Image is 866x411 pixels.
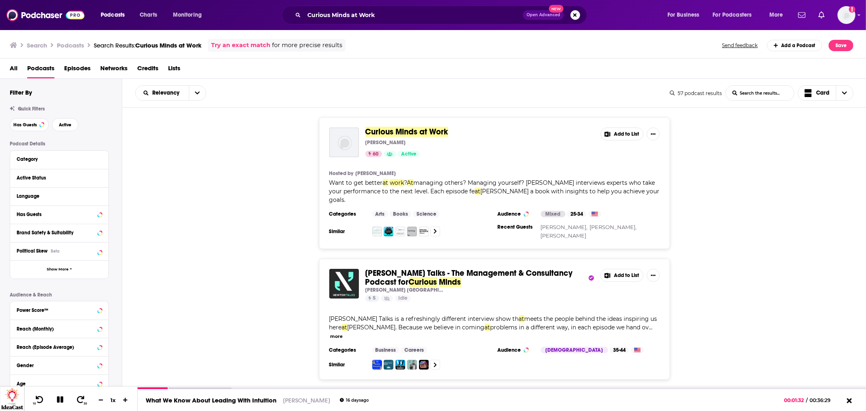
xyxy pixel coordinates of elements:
div: Age [17,381,95,387]
span: Monitoring [173,9,202,21]
span: managing others? Managing yourself? [PERSON_NAME] interviews experts who take your performance to... [329,179,655,195]
a: The Science of Success [372,227,382,236]
a: New Books in Psychology [407,227,417,236]
h3: Recent Guests [498,224,534,230]
span: Podcasts [27,62,54,78]
a: [PERSON_NAME], [590,224,637,230]
span: 60 [373,150,379,158]
div: Mixed [541,211,566,217]
img: ideaXme [395,227,405,236]
div: Active Status [17,175,97,181]
div: 16 days ago [340,398,369,402]
svg: Add a profile image [849,6,855,13]
div: Has Guests [17,212,95,217]
button: Active [52,118,78,131]
a: Idle [395,295,411,302]
span: at [342,324,348,331]
a: Charts [134,9,162,22]
a: Credits [137,62,158,78]
span: For Podcasters [713,9,752,21]
span: Charts [140,9,157,21]
span: Has Guests [13,123,37,127]
button: Political SkewBeta [17,246,102,256]
div: Category [17,156,97,162]
button: open menu [95,9,135,22]
h3: Categories [329,347,366,353]
span: Logged in as hmill [838,6,855,24]
button: Reach (Monthly) [17,323,102,333]
button: open menu [167,9,212,22]
a: [PERSON_NAME] [283,396,330,404]
span: New [549,5,564,13]
h3: Similar [329,361,366,368]
a: Networks [100,62,127,78]
span: For Business [667,9,700,21]
span: at [485,324,490,331]
img: Journey Church with James Hilton [407,360,417,370]
a: Science [413,211,440,217]
div: Reach (Episode Average) [17,344,95,350]
span: 10 [33,402,36,405]
span: [PERSON_NAME] Talks is a refreshingly different interview show th [329,315,519,322]
img: Data Log [419,360,429,370]
div: Search Results: [94,41,201,49]
button: Gender [17,360,102,370]
span: ... [649,324,653,331]
div: Beta [51,249,60,254]
button: open menu [189,86,206,100]
span: Active [401,150,417,158]
a: Try an exact match [211,41,270,50]
a: Curious Minds at Work [365,128,448,136]
a: [PERSON_NAME], [541,224,588,230]
h3: Similar [329,228,366,235]
span: Want to get better [329,179,383,186]
img: Newton Talks - The Management & Consultancy Podcast for Curious Minds [329,269,359,299]
a: Careers [401,347,427,353]
span: 00:36:29 [808,397,839,403]
img: Curious Minds at Work [329,128,359,157]
a: Active [398,151,420,157]
h3: Audience [498,211,534,217]
button: Has Guests [17,209,102,219]
div: 25-34 [567,211,586,217]
button: Active Status [17,173,102,183]
span: Idle [398,294,408,303]
span: / [806,397,808,403]
span: 30 [84,402,87,405]
p: [PERSON_NAME] [GEOGRAPHIC_DATA] [365,287,447,293]
button: Show More [10,260,108,279]
img: The Psychology Podcast [384,227,393,236]
a: Episodes [64,62,91,78]
button: more [330,333,343,340]
button: open menu [708,9,764,22]
span: Political Skew [17,248,48,254]
button: Choose View [798,85,854,101]
div: Power Score™ [17,307,95,313]
button: 10 [31,395,47,405]
span: Minds [439,277,461,287]
p: [PERSON_NAME] [365,139,406,146]
span: at [519,315,525,322]
button: Language [17,191,102,201]
span: Relevancy [152,90,182,96]
div: 1 x [106,397,120,403]
span: 5 [373,294,376,303]
span: At [407,179,414,186]
h3: Categories [329,211,366,217]
a: [PERSON_NAME] Talks - The Management & Consultancy Podcast forCuriousMinds [365,269,587,287]
img: Social Science Bites [419,227,429,236]
a: Business [372,347,400,353]
button: 30 [73,395,89,405]
a: 5 [365,295,379,302]
h2: Choose List sort [135,85,206,101]
img: Podchaser - Follow, Share and Rate Podcasts [6,7,84,23]
input: Search podcasts, credits, & more... [304,9,523,22]
p: Podcast Details [10,141,109,147]
a: Lists [168,62,180,78]
button: Show More Button [647,128,660,141]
